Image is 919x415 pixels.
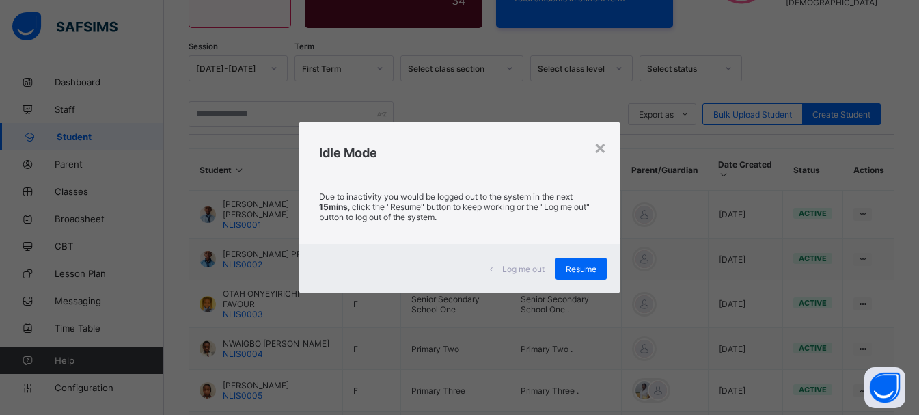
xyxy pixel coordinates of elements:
[594,135,607,159] div: ×
[319,146,600,160] h2: Idle Mode
[319,191,600,222] p: Due to inactivity you would be logged out to the system in the next , click the "Resume" button t...
[319,202,348,212] strong: 15mins
[864,367,905,408] button: Open asap
[502,264,545,274] span: Log me out
[566,264,596,274] span: Resume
